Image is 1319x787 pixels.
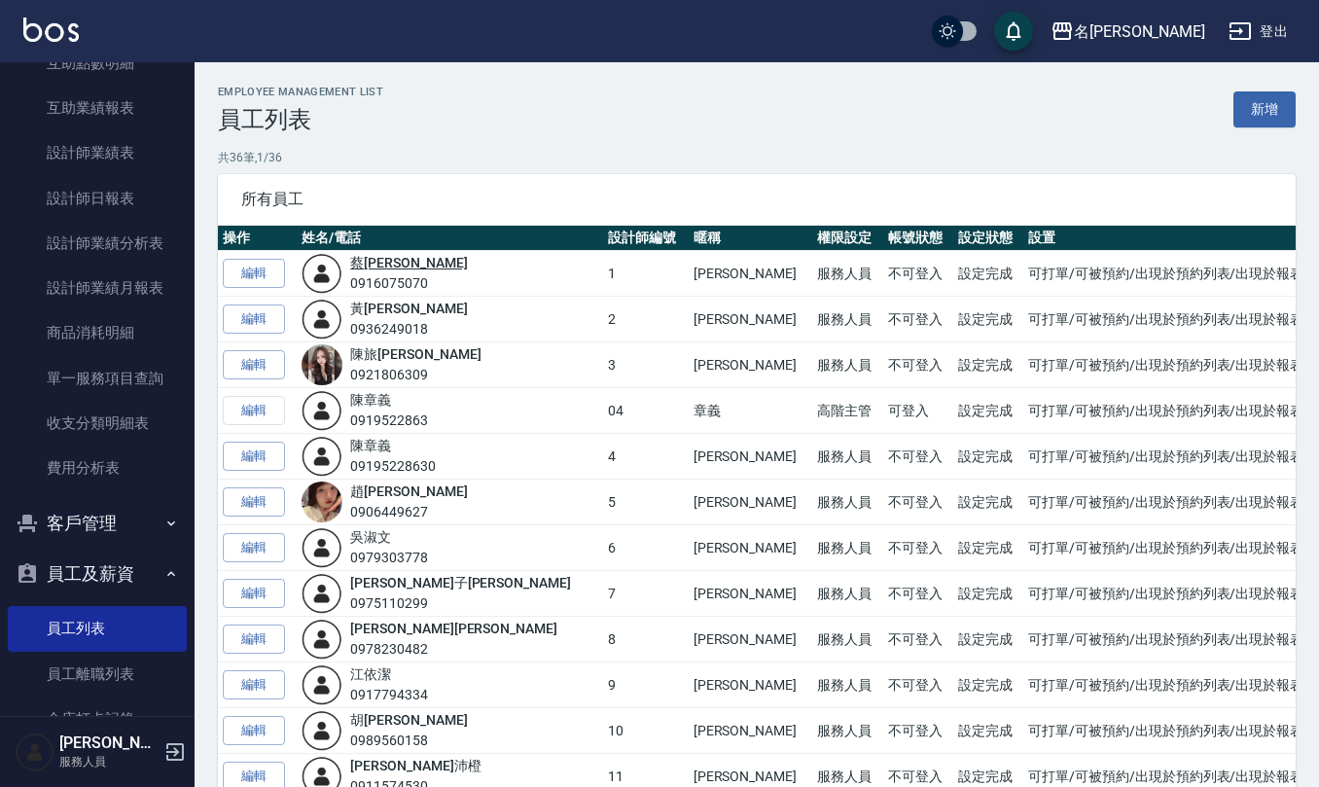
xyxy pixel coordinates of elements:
a: 編輯 [223,259,285,289]
th: 姓名/電話 [297,226,603,251]
a: 趙[PERSON_NAME] [350,483,467,499]
span: 所有員工 [241,190,1272,209]
td: 設定完成 [953,571,1023,617]
a: 員工離職列表 [8,652,187,697]
a: 設計師業績表 [8,130,187,175]
td: 不可登入 [883,525,953,571]
td: 6 [603,525,689,571]
td: 10 [603,708,689,754]
td: 服務人員 [812,525,882,571]
a: 編輯 [223,670,285,700]
td: 設定完成 [953,434,1023,480]
td: 章義 [689,388,813,434]
td: 高階主管 [812,388,882,434]
td: 設定完成 [953,525,1023,571]
th: 權限設定 [812,226,882,251]
th: 帳號狀態 [883,226,953,251]
p: 服務人員 [59,753,159,770]
td: 服務人員 [812,342,882,388]
th: 設定狀態 [953,226,1023,251]
td: 設定完成 [953,388,1023,434]
th: 暱稱 [689,226,813,251]
button: 名[PERSON_NAME] [1043,12,1213,52]
a: [PERSON_NAME]沛橙 [350,758,481,773]
td: 服務人員 [812,617,882,662]
button: 登出 [1221,14,1296,50]
div: 0989560158 [350,731,467,751]
img: Person [16,733,54,771]
a: [PERSON_NAME][PERSON_NAME] [350,621,557,636]
td: [PERSON_NAME] [689,251,813,297]
td: [PERSON_NAME] [689,342,813,388]
td: 不可登入 [883,342,953,388]
td: 7 [603,571,689,617]
a: 編輯 [223,304,285,335]
button: 員工及薪資 [8,549,187,599]
td: [PERSON_NAME] [689,434,813,480]
img: user-login-man-human-body-mobile-person-512.png [302,299,342,340]
a: 員工列表 [8,606,187,651]
p: 共 36 筆, 1 / 36 [218,149,1296,166]
a: 設計師業績分析表 [8,221,187,266]
td: 設定完成 [953,662,1023,708]
td: 服務人員 [812,708,882,754]
div: 0936249018 [350,319,467,340]
a: 互助業績報表 [8,86,187,130]
div: 0921806309 [350,365,481,385]
a: 新增 [1233,91,1296,127]
td: 不可登入 [883,708,953,754]
a: 吳淑文 [350,529,391,545]
img: user-login-man-human-body-mobile-person-512.png [302,710,342,751]
td: 服務人員 [812,434,882,480]
a: 陳旅[PERSON_NAME] [350,346,481,362]
h3: 員工列表 [218,106,383,133]
td: 服務人員 [812,297,882,342]
td: 不可登入 [883,480,953,525]
td: 不可登入 [883,571,953,617]
a: 編輯 [223,579,285,609]
td: 2 [603,297,689,342]
td: 3 [603,342,689,388]
a: 編輯 [223,625,285,655]
td: 不可登入 [883,297,953,342]
td: 不可登入 [883,617,953,662]
a: 設計師業績月報表 [8,266,187,310]
a: 編輯 [223,350,285,380]
a: 互助點數明細 [8,41,187,86]
td: [PERSON_NAME] [689,571,813,617]
td: 設定完成 [953,480,1023,525]
a: 編輯 [223,487,285,518]
a: 收支分類明細表 [8,401,187,446]
div: 0979303778 [350,548,428,568]
td: 服務人員 [812,251,882,297]
td: [PERSON_NAME] [689,617,813,662]
img: user-login-man-human-body-mobile-person-512.png [302,436,342,477]
a: 蔡[PERSON_NAME] [350,255,467,270]
td: 1 [603,251,689,297]
td: 設定完成 [953,297,1023,342]
td: [PERSON_NAME] [689,662,813,708]
div: 0906449627 [350,502,467,522]
td: [PERSON_NAME] [689,480,813,525]
img: user-login-man-human-body-mobile-person-512.png [302,573,342,614]
a: 商品消耗明細 [8,310,187,355]
td: [PERSON_NAME] [689,297,813,342]
td: 設定完成 [953,617,1023,662]
td: 不可登入 [883,434,953,480]
a: 編輯 [223,716,285,746]
a: 陳章義 [350,392,391,408]
td: 不可登入 [883,251,953,297]
div: 0975110299 [350,593,571,614]
a: 江依潔 [350,666,391,682]
th: 設計師編號 [603,226,689,251]
td: 服務人員 [812,571,882,617]
img: avatar.jpeg [302,482,342,522]
td: 9 [603,662,689,708]
img: user-login-man-human-body-mobile-person-512.png [302,527,342,568]
div: 名[PERSON_NAME] [1074,19,1205,44]
td: 5 [603,480,689,525]
h5: [PERSON_NAME] [59,733,159,753]
img: Logo [23,18,79,42]
a: 全店打卡記錄 [8,697,187,741]
th: 操作 [218,226,297,251]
